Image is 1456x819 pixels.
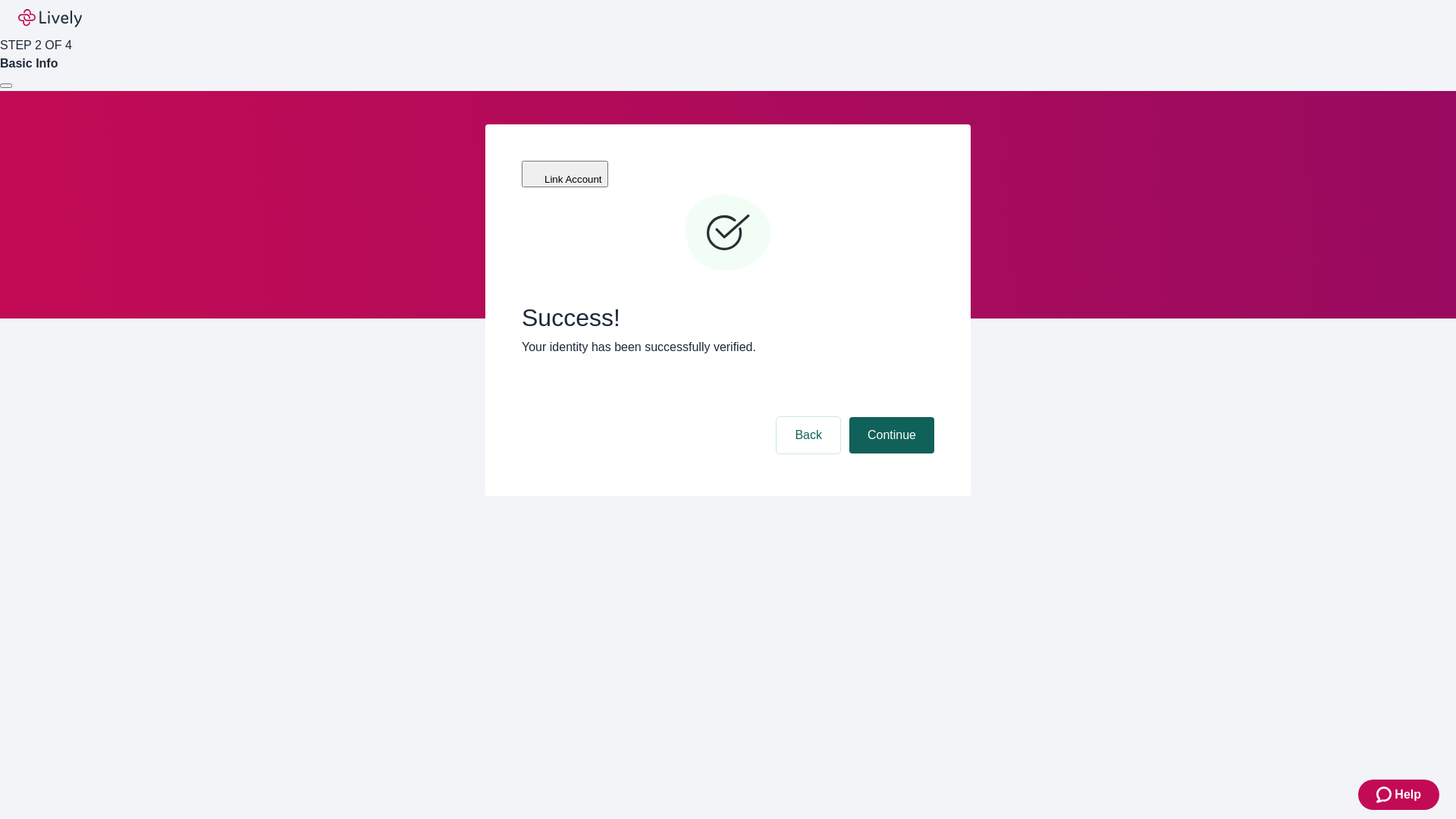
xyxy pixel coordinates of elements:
svg: Zendesk support icon [1376,786,1395,804]
img: Lively [18,9,82,27]
button: Back [777,417,840,453]
button: Continue [849,417,934,453]
button: Link Account [522,161,608,187]
p: Your identity has been successfully verified. [522,338,934,356]
span: Help [1395,786,1421,804]
button: Zendesk support iconHelp [1358,780,1439,810]
svg: Checkmark icon [682,188,773,279]
span: Success! [522,303,934,332]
